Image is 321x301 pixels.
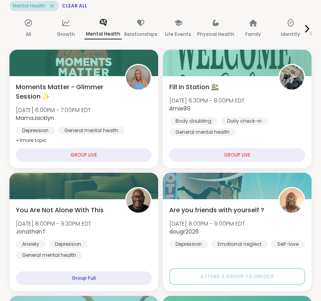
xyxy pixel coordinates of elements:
span: [DATE] 8:00PM - 9:30PM EDT [16,220,91,228]
p: Relationships [124,30,157,39]
div: Depression [169,240,208,248]
b: Amie89 [169,105,190,112]
div: Depression [49,240,88,248]
p: Mental Health [84,29,122,39]
span: [DATE] 8:00PM - 9:00PM EDT [169,220,245,228]
span: You Are Not Alone With This [16,206,104,215]
div: General mental health [16,251,82,259]
span: Attend a group to unlock [200,273,274,280]
span: Are you friends with yourself ? [169,206,264,215]
img: JonathanT [126,188,151,213]
span: Mental Health [13,3,45,9]
p: Identity [281,30,300,39]
div: Emotional neglect [211,240,268,248]
div: General mental health [58,127,125,135]
img: Amie89 [280,65,304,90]
img: MamaJacklyn [126,65,151,90]
img: dougr2026 [280,188,304,213]
p: Life Events [165,30,191,39]
div: Group Full [16,271,152,285]
b: JonathanT [16,228,46,236]
span: [DATE] 6:00PM - 7:00PM EDT [16,106,91,114]
p: Growth [57,30,75,39]
b: MamaJacklyn [16,114,54,122]
div: GROUP LIVE [169,148,305,162]
div: Self-love [271,240,305,248]
span: Clear All [62,3,87,9]
p: Family [245,30,261,39]
div: Daily check-in [221,117,268,125]
div: Depression [16,127,55,135]
div: General mental health [169,128,236,136]
button: Attend a group to unlock [169,268,305,285]
b: dougr2026 [169,228,199,236]
div: Body doubling [169,117,218,125]
div: Anxiety [16,240,45,248]
span: Moments Matter - Glimmer Session ✨ [16,82,116,101]
div: GROUP LIVE [16,148,152,162]
p: All [26,30,31,39]
span: Fill in Station 🚉 [169,82,219,92]
p: Physical Health [197,30,234,39]
span: [DATE] 6:30PM - 8:00PM EDT [169,97,244,105]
